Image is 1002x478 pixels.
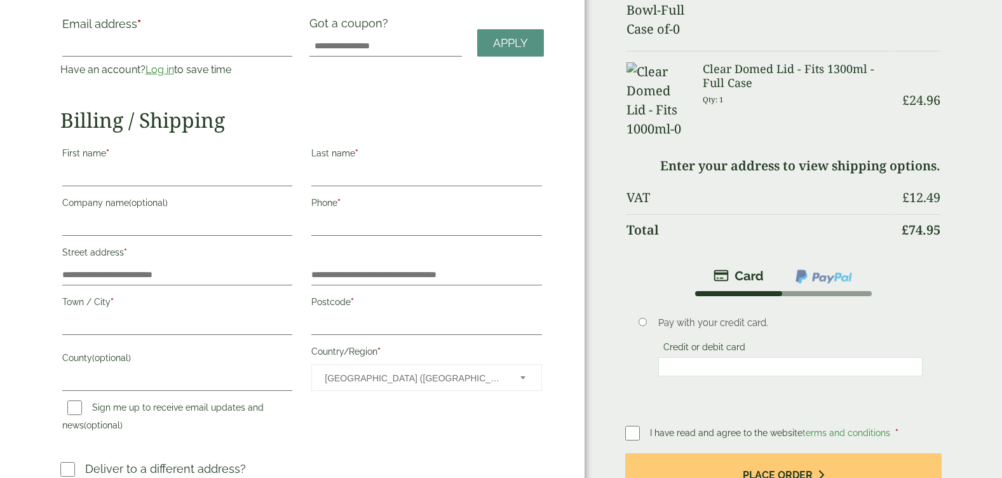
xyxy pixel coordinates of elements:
[325,365,503,392] span: United Kingdom (UK)
[311,343,542,364] label: Country/Region
[703,95,724,104] small: Qty: 1
[895,428,898,438] abbr: required
[662,361,919,372] iframe: Secure card payment input frame
[62,293,293,315] label: Town / City
[62,243,293,265] label: Street address
[85,460,246,477] p: Deliver to a different address?
[902,92,940,109] bdi: 24.96
[902,92,909,109] span: £
[802,428,890,438] a: terms and conditions
[658,342,750,356] label: Credit or debit card
[337,198,341,208] abbr: required
[124,247,127,257] abbr: required
[84,420,123,430] span: (optional)
[62,18,293,36] label: Email address
[311,194,542,215] label: Phone
[714,268,764,283] img: stripe.png
[658,316,923,330] p: Pay with your credit card.
[477,29,544,57] a: Apply
[62,194,293,215] label: Company name
[351,297,354,307] abbr: required
[626,182,893,213] th: VAT
[60,108,544,132] h2: Billing / Shipping
[902,221,940,238] bdi: 74.95
[62,402,264,434] label: Sign me up to receive email updates and news
[67,400,82,415] input: Sign me up to receive email updates and news(optional)
[703,62,893,90] h3: Clear Domed Lid - Fits 1300ml - Full Case
[493,36,528,50] span: Apply
[902,221,909,238] span: £
[146,64,174,76] a: Log in
[902,189,909,206] span: £
[626,62,687,139] img: Clear Domed Lid - Fits 1000ml-0
[106,148,109,158] abbr: required
[650,428,893,438] span: I have read and agree to the website
[311,144,542,166] label: Last name
[111,297,114,307] abbr: required
[311,293,542,315] label: Postcode
[62,144,293,166] label: First name
[311,364,542,391] span: Country/Region
[309,17,393,36] label: Got a coupon?
[60,62,295,78] p: Have an account? to save time
[377,346,381,357] abbr: required
[355,148,358,158] abbr: required
[902,189,940,206] bdi: 12.49
[137,17,141,31] abbr: required
[129,198,168,208] span: (optional)
[62,349,293,371] label: County
[794,268,853,285] img: ppcp-gateway.png
[626,214,893,245] th: Total
[626,151,940,181] td: Enter your address to view shipping options.
[92,353,131,363] span: (optional)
